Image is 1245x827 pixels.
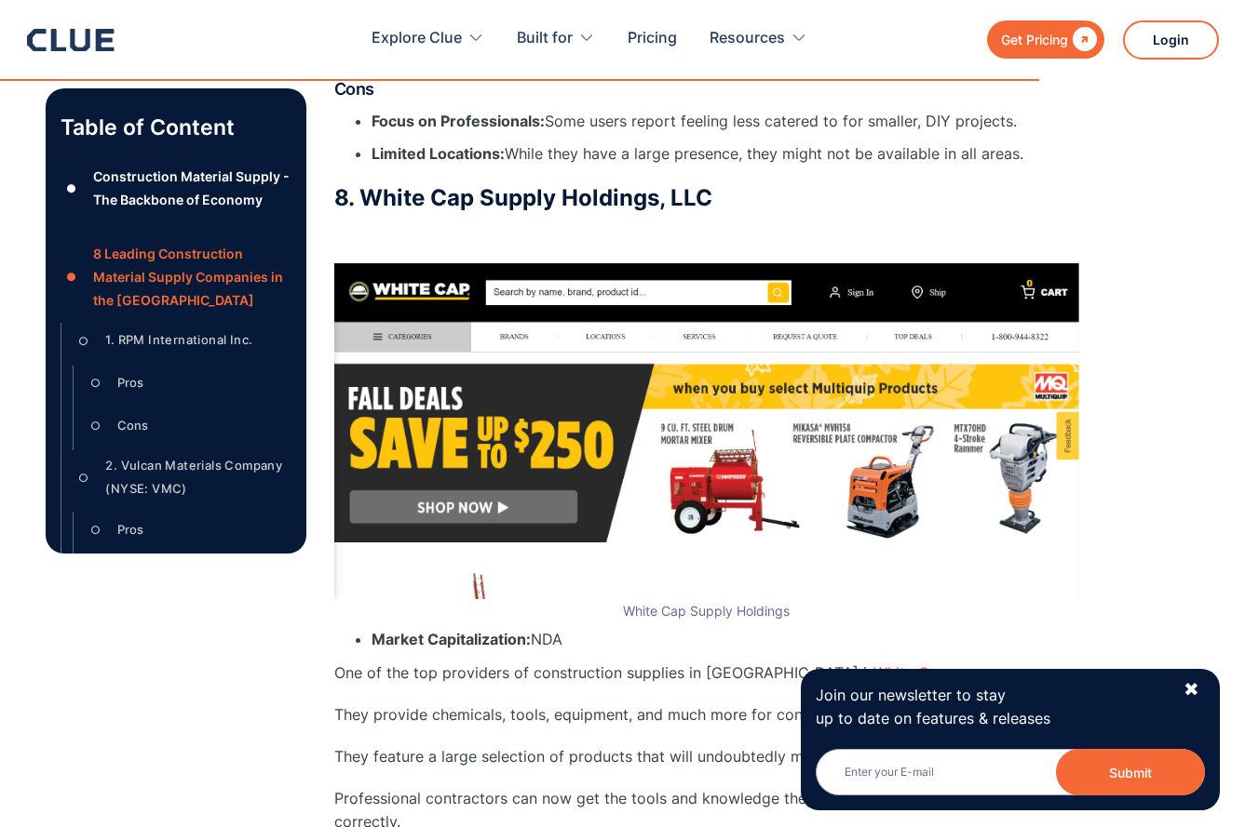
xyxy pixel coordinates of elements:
a: Login [1123,20,1219,60]
p: Table of Content [61,113,291,142]
div: ○ [73,463,95,491]
a: ○Pros [85,515,291,543]
div: Cons [117,414,148,437]
a: ○2. Vulcan Materials Company (NYSE: VMC) [73,454,291,500]
div: 1. RPM International Inc. [105,328,252,352]
div: Get Pricing [1001,28,1068,51]
strong: Focus on Professionals: [372,112,545,130]
div: Pros [117,371,143,394]
div: Pros [117,518,143,541]
a: ●Construction Material Supply - The Backbone of Economy [61,165,291,211]
div: Explore Clue [372,9,462,68]
strong: Limited Locations: [372,144,505,163]
div: ○ [85,411,107,439]
div: Resources [710,9,785,68]
h3: 8. White Cap Supply Holdings, LLC [334,184,1079,212]
p: Join our newsletter to stay up to date on features & releases [816,684,1166,730]
figcaption: White Cap Supply Holdings [334,604,1079,620]
a: ○Cons [85,411,291,439]
a: ○1. RPM International Inc. [73,327,291,354]
li: While they have a large presence, they might not be available in all areas. [372,142,1079,166]
div: Built for [517,9,595,68]
a: Pricing [628,9,677,68]
button: Submit [1056,749,1205,795]
div: ✖ [1184,678,1199,701]
div: 8 Leading Construction Material Supply Companies in the [GEOGRAPHIC_DATA] [93,242,291,313]
div: Explore Clue [372,9,484,68]
div: ○ [73,327,95,354]
img: White Cap Supply Holdings homepage [334,263,1079,598]
input: Enter your E-mail [816,749,1205,795]
div: ● [61,263,83,291]
a: White Cap [873,663,947,682]
div: Built for [517,9,573,68]
div: Resources [710,9,807,68]
a: ●8 Leading Construction Material Supply Companies in the [GEOGRAPHIC_DATA] [61,242,291,313]
a: Get Pricing [987,20,1104,59]
p: ‍ [334,221,1079,245]
div: ○ [85,369,107,397]
div:  [1068,28,1097,51]
div: Construction Material Supply - The Backbone of Economy [93,165,291,211]
li: Some users report feeling less catered to for smaller, DIY projects. [372,110,1079,133]
strong: Market Capitalization: [372,630,531,648]
p: One of the top providers of construction supplies in [GEOGRAPHIC_DATA] is . [334,661,1079,685]
h4: Cons [334,78,1079,100]
div: 2. Vulcan Materials Company (NYSE: VMC) [105,454,291,500]
li: NDA [372,628,1079,651]
a: ○Pros [85,369,291,397]
div: ● [61,175,83,203]
p: They provide chemicals, tools, equipment, and much more for concrete. [334,703,1079,727]
div: ○ [85,515,107,543]
p: They feature a large selection of products that will undoubtedly meet your requirements. [334,745,1079,768]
